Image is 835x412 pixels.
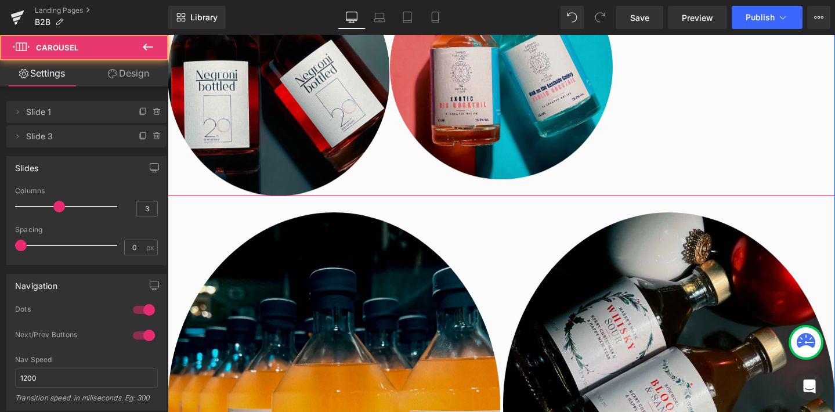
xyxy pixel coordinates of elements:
div: Columns [15,187,158,195]
div: Next/Prev Buttons [15,330,121,342]
button: More [807,6,830,29]
div: Nav Speed [15,356,158,364]
a: Desktop [338,6,366,29]
a: Laptop [366,6,393,29]
button: Redo [588,6,612,29]
button: Publish [732,6,803,29]
a: Tablet [393,6,421,29]
span: B2B [35,17,50,27]
span: Slide 3 [26,125,124,147]
div: Transition speed. in miliseconds. Eg: 300 [15,393,158,410]
div: Navigation [15,274,57,291]
span: Library [190,12,218,23]
div: Open Intercom Messenger [796,373,823,400]
div: Slides [15,157,38,173]
div: Dots [15,305,121,317]
div: Spacing [15,226,158,234]
span: Slide 1 [26,101,124,123]
span: Preview [682,12,713,24]
a: New Library [168,6,226,29]
a: Design [86,60,171,86]
span: Save [630,12,649,24]
span: px [146,244,156,251]
a: Landing Pages [35,6,168,15]
span: Carousel [36,43,78,52]
a: Mobile [421,6,449,29]
a: Preview [668,6,727,29]
span: Publish [746,13,775,22]
button: Undo [561,6,584,29]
